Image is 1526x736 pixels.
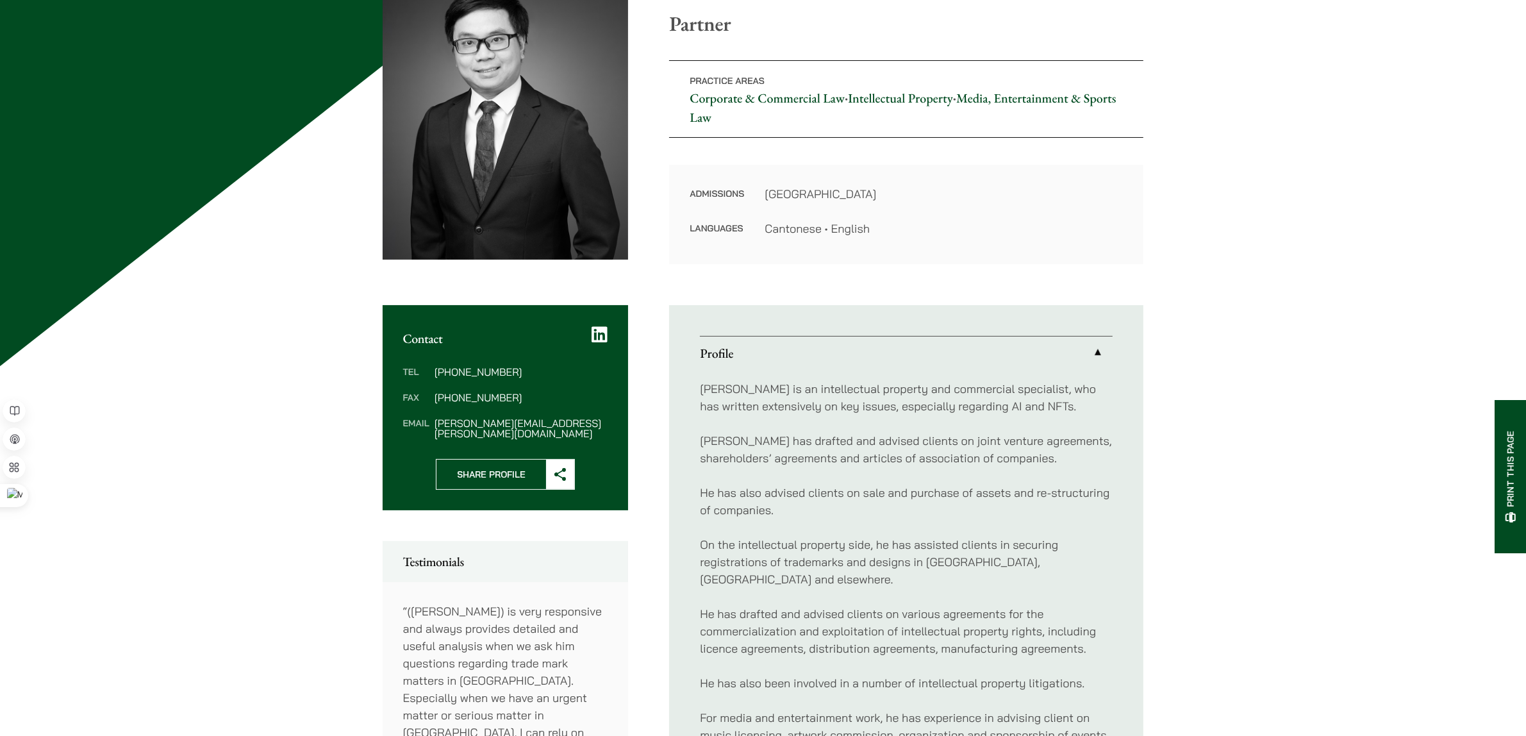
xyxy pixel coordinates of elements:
dt: Email [403,418,429,439]
dt: Tel [403,367,429,392]
dt: Admissions [690,185,744,220]
span: Practice Areas [690,75,765,87]
dt: Languages [690,220,744,237]
a: Media, Entertainment & Sports Law [690,90,1116,126]
p: [PERSON_NAME] is an intellectual property and commercial specialist, who has written extensively ... [700,380,1113,415]
p: He has drafted and advised clients on various agreements for the commercialization and exploitati... [700,605,1113,657]
h2: Testimonials [403,554,608,569]
a: Corporate & Commercial Law [690,90,845,106]
a: Profile [700,337,1113,370]
dd: [PHONE_NUMBER] [435,367,608,377]
span: Share Profile [436,460,546,489]
p: [PERSON_NAME] has drafted and advised clients on joint venture agreements, shareholders’ agreemen... [700,432,1113,467]
button: Share Profile [436,459,575,490]
p: He has also been involved in a number of intellectual property litigations. [700,674,1113,692]
dd: [PERSON_NAME][EMAIL_ADDRESS][PERSON_NAME][DOMAIN_NAME] [435,418,608,439]
p: He has also advised clients on sale and purchase of assets and re-structuring of companies. [700,484,1113,519]
dd: Cantonese • English [765,220,1123,237]
p: • • [669,60,1143,138]
a: Intellectual Property [848,90,953,106]
p: On the intellectual property side, he has assisted clients in securing registrations of trademark... [700,536,1113,588]
h2: Contact [403,331,608,346]
dd: [PHONE_NUMBER] [435,392,608,403]
dd: [GEOGRAPHIC_DATA] [765,185,1123,203]
a: LinkedIn [592,326,608,344]
dt: Fax [403,392,429,418]
p: Partner [669,12,1143,36]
